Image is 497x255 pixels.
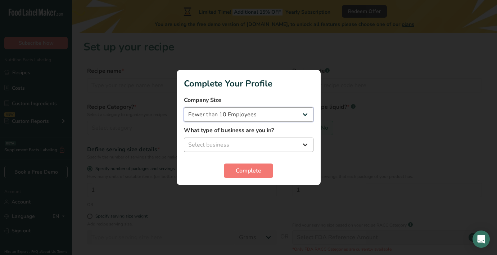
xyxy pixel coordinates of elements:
[236,166,261,175] span: Complete
[184,77,313,90] h1: Complete Your Profile
[184,96,313,104] label: Company Size
[473,231,490,248] div: Open Intercom Messenger
[224,164,273,178] button: Complete
[184,126,313,135] label: What type of business are you in?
